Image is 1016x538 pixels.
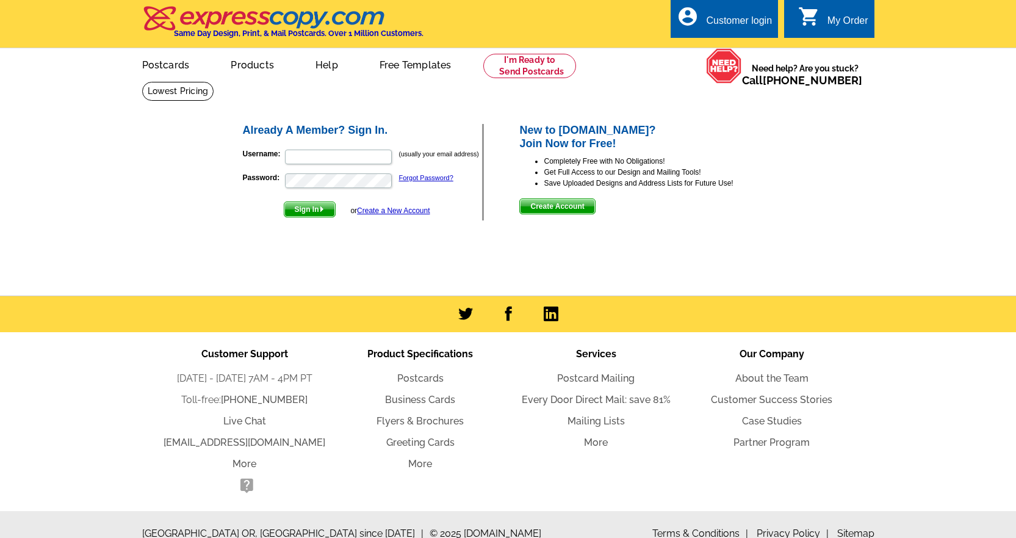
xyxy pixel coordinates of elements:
[798,13,868,29] a: shopping_cart My Order
[211,49,294,78] a: Products
[243,124,483,137] h2: Already A Member? Sign In.
[232,458,256,470] a: More
[519,198,595,214] button: Create Account
[706,15,772,32] div: Customer login
[221,394,308,405] a: [PHONE_NUMBER]
[360,49,471,78] a: Free Templates
[157,371,333,386] li: [DATE] - [DATE] 7AM - 4PM PT
[386,437,455,448] a: Greeting Cards
[408,458,432,470] a: More
[296,49,358,78] a: Help
[742,415,802,427] a: Case Studies
[399,174,453,181] a: Forgot Password?
[567,415,625,427] a: Mailing Lists
[223,415,266,427] a: Live Chat
[677,13,772,29] a: account_circle Customer login
[706,48,742,84] img: help
[742,74,862,87] span: Call
[827,15,868,32] div: My Order
[142,15,423,38] a: Same Day Design, Print, & Mail Postcards. Over 1 Million Customers.
[544,178,775,189] li: Save Uploaded Designs and Address Lists for Future Use!
[243,172,284,183] label: Password:
[677,5,699,27] i: account_circle
[711,394,832,405] a: Customer Success Stories
[397,373,444,384] a: Postcards
[284,202,336,217] button: Sign In
[544,167,775,178] li: Get Full Access to our Design and Mailing Tools!
[584,437,608,448] a: More
[742,62,868,87] span: Need help? Are you stuck?
[740,348,804,360] span: Our Company
[544,156,775,167] li: Completely Free with No Obligations!
[522,394,671,405] a: Every Door Direct Mail: save 81%
[798,5,820,27] i: shopping_cart
[576,348,616,360] span: Services
[763,74,862,87] a: [PHONE_NUMBER]
[367,348,473,360] span: Product Specifications
[557,373,635,384] a: Postcard Mailing
[385,394,455,405] a: Business Cards
[357,206,430,215] a: Create a New Account
[164,437,325,448] a: [EMAIL_ADDRESS][DOMAIN_NAME]
[243,148,284,159] label: Username:
[157,393,333,407] li: Toll-free:
[399,150,479,158] small: (usually your email address)
[376,415,464,427] a: Flyers & Brochures
[174,29,423,38] h4: Same Day Design, Print, & Mail Postcards. Over 1 Million Customers.
[350,205,430,216] div: or
[319,206,325,212] img: button-next-arrow-white.png
[520,199,594,214] span: Create Account
[519,124,775,150] h2: New to [DOMAIN_NAME]? Join Now for Free!
[733,437,810,448] a: Partner Program
[735,373,809,384] a: About the Team
[123,49,209,78] a: Postcards
[284,202,335,217] span: Sign In
[201,348,288,360] span: Customer Support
